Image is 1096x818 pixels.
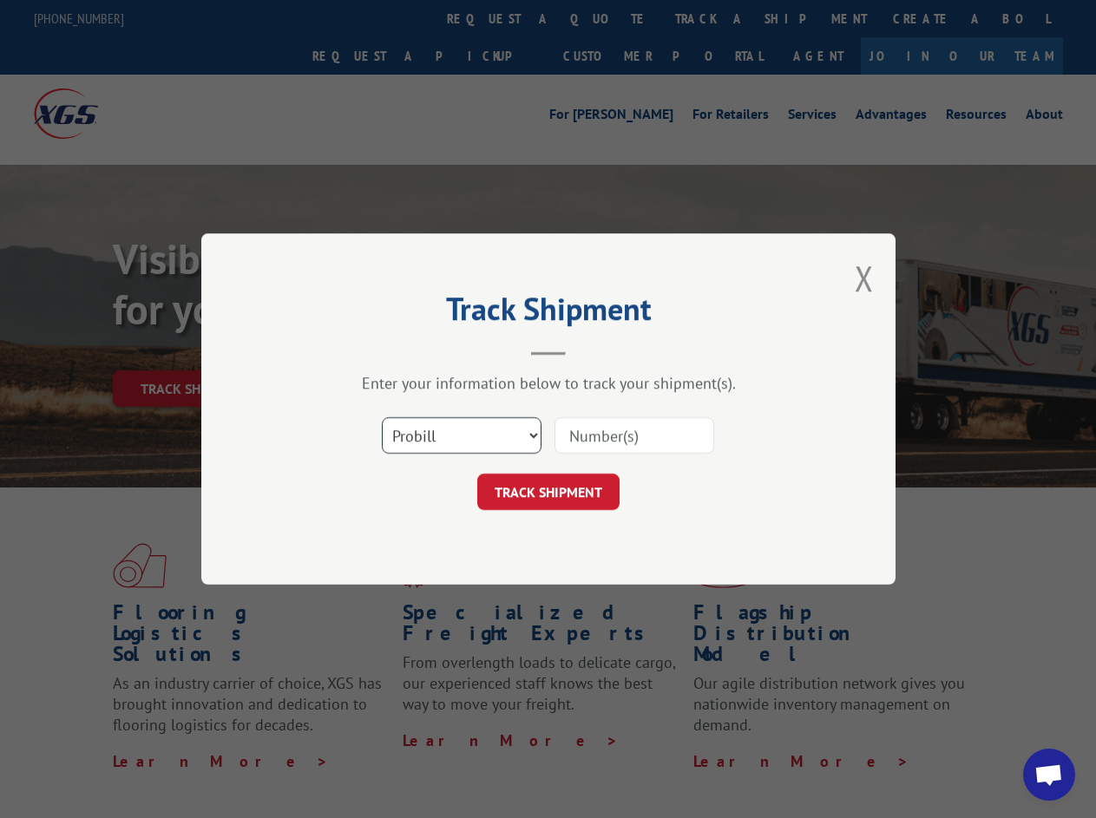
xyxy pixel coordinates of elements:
button: TRACK SHIPMENT [477,474,620,510]
button: Close modal [855,255,874,301]
div: Enter your information below to track your shipment(s). [288,373,809,393]
h2: Track Shipment [288,297,809,330]
div: Open chat [1023,749,1075,801]
input: Number(s) [555,417,714,454]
